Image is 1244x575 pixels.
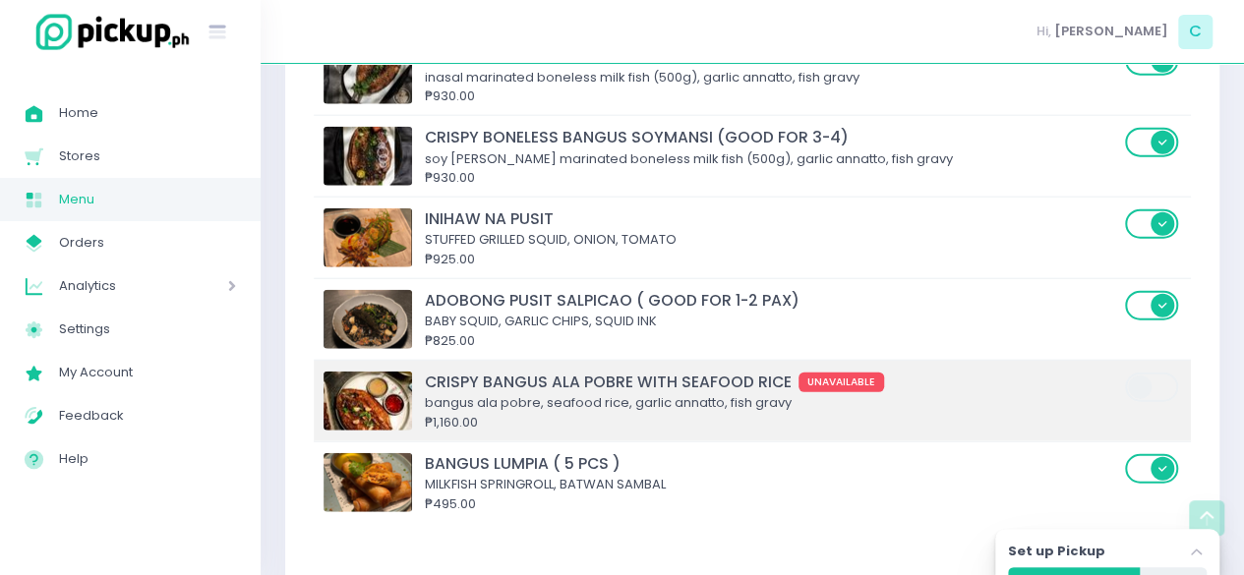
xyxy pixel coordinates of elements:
div: BANGUS LUMPIA ( 5 PCS ) [425,452,1119,475]
span: Settings [59,316,236,342]
label: Set up Pickup [1008,542,1105,561]
div: bangus ala pobre, seafood rice, garlic annatto, fish gravy [425,393,1119,413]
span: Menu [59,187,236,212]
img: INIHAW NA PUSIT [324,208,412,267]
div: ₱1,160.00 [425,413,1119,432]
img: CRISPY BONELESS BANGUS SOYMANSI (GOOD FOR 3-4) [324,127,412,186]
div: ₱930.00 [425,86,1119,106]
span: Analytics [59,273,172,299]
div: INIHAW NA PUSIT [425,207,1119,230]
span: C [1178,15,1213,49]
img: CRISPY BANGUS ALA POBRE WITH SEAFOOD RICE [324,372,412,431]
span: Feedback [59,403,236,429]
div: ₱925.00 [425,250,1119,269]
div: ₱825.00 [425,331,1119,351]
span: UNAVAILABLE [799,373,885,392]
img: ADOBONG PUSIT SALPICAO ( GOOD FOR 1-2 PAX) [324,290,412,349]
div: CRISPY BONELESS BANGUS SOYMANSI (GOOD FOR 3-4) [425,126,1119,148]
div: ADOBONG PUSIT SALPICAO ( GOOD FOR 1-2 PAX) [425,289,1119,312]
td: CRISPY BONELESS BANGUS SOYMANSI (GOOD FOR 3-4)CRISPY BONELESS BANGUS SOYMANSI (GOOD FOR 3-4)soy [... [314,116,1191,198]
div: soy [PERSON_NAME] marinated boneless milk fish (500g), garlic annatto, fish gravy [425,149,1119,169]
div: CRISPY BANGUS ALA POBRE WITH SEAFOOD RICE [425,371,1119,393]
span: My Account [59,360,236,385]
img: logo [25,11,192,53]
div: inasal marinated boneless milk fish (500g), garlic annatto, fish gravy [425,68,1119,87]
div: ₱930.00 [425,168,1119,188]
span: Hi, [1037,22,1051,41]
span: Home [59,100,236,126]
div: MILKFISH SPRINGROLL, BATWAN SAMBAL [425,475,1119,494]
span: Orders [59,230,236,256]
img: CRISPY BONELESS BANGUS INASAL (GOOD FOR 3-4) [324,45,412,104]
div: BABY SQUID, GARLIC CHIPS, SQUID INK [425,312,1119,331]
td: INIHAW NA PUSITINIHAW NA PUSITSTUFFED GRILLED SQUID, ONION, TOMATO₱925.00 [314,198,1191,279]
span: Help [59,446,236,472]
div: STUFFED GRILLED SQUID, ONION, TOMATO [425,230,1119,250]
td: ADOBONG PUSIT SALPICAO ( GOOD FOR 1-2 PAX)ADOBONG PUSIT SALPICAO ( GOOD FOR 1-2 PAX)BABY SQUID, G... [314,279,1191,361]
span: [PERSON_NAME] [1054,22,1168,41]
td: BANGUS LUMPIA ( 5 PCS )BANGUS LUMPIA ( 5 PCS )MILKFISH SPRINGROLL, BATWAN SAMBAL₱495.00 [314,441,1191,522]
img: BANGUS LUMPIA ( 5 PCS ) [324,453,412,512]
div: ₱495.00 [425,494,1119,514]
span: Stores [59,144,236,169]
td: CRISPY BANGUS ALA POBRE WITH SEAFOOD RICECRISPY BANGUS ALA POBRE WITH SEAFOOD RICEUNAVAILABLEbang... [314,361,1191,442]
td: CRISPY BONELESS BANGUS INASAL (GOOD FOR 3-4)CRISPY BONELESS BANGUS INASAL (GOOD FOR 3-4)inasal ma... [314,34,1191,116]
